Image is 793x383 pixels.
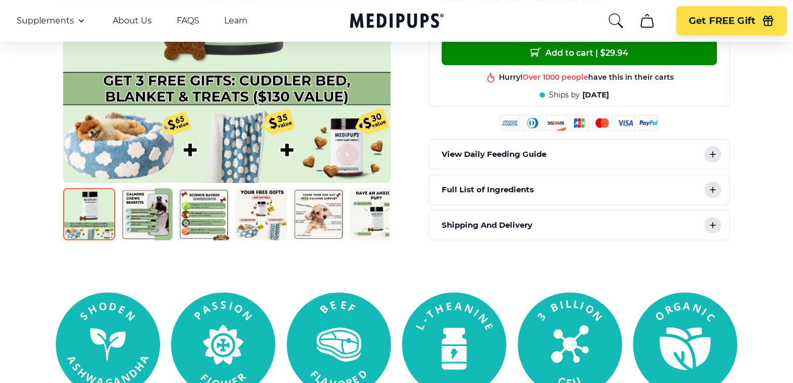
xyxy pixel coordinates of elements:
[178,188,230,240] img: Calming Dog Chews | Natural Dog Supplements
[530,47,628,58] span: Add to cart | $ 29.94
[442,219,532,231] p: Shipping And Delivery
[499,72,674,82] div: Hurry! have this in their carts
[689,15,755,27] span: Get FREE Gift
[113,16,152,26] a: About Us
[549,90,580,100] span: Ships by
[676,6,787,35] button: Get FREE Gift
[120,188,173,240] img: Calming Dog Chews | Natural Dog Supplements
[235,188,287,240] img: Calming Dog Chews | Natural Dog Supplements
[224,16,248,26] a: Learn
[17,15,88,27] button: Supplements
[177,16,199,26] a: FAQS
[442,183,534,196] p: Full List of Ingredients
[63,188,115,240] img: Calming Dog Chews | Natural Dog Supplements
[17,16,74,26] span: Supplements
[350,188,402,240] img: Calming Dog Chews | Natural Dog Supplements
[442,40,717,65] button: Add to cart | $29.94
[500,115,658,131] img: payment methods
[607,13,624,29] button: search
[635,8,660,33] button: cart
[442,148,546,160] p: View Daily Feeding Guide
[292,188,345,240] img: Calming Dog Chews | Natural Dog Supplements
[350,11,444,32] a: Medipups
[582,90,609,100] span: [DATE]
[522,72,588,81] span: Over 1000 people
